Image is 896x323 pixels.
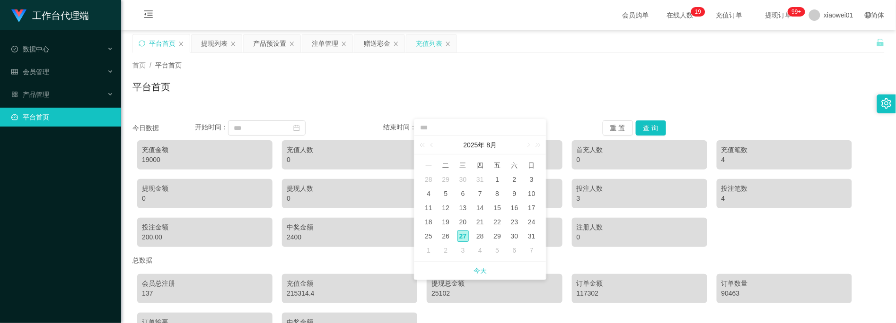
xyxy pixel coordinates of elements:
[876,38,885,47] i: 图标: unlock
[440,202,451,213] div: 12
[530,136,543,154] a: 下一年 (Control键加右方向键)
[142,145,268,155] div: 充值金额
[132,80,170,94] h1: 平台首页
[178,41,184,47] i: 图标: close
[287,155,413,165] div: 0
[139,40,145,47] i: 图标: sync
[463,136,486,154] a: 2025年
[506,243,523,257] td: 2025年9月6日
[455,215,472,229] td: 2025年8月20日
[457,174,469,185] div: 30
[440,230,451,242] div: 26
[526,216,537,228] div: 24
[437,158,454,172] th: 周二
[472,161,489,170] span: 四
[11,45,49,53] span: 数据中心
[423,188,434,199] div: 4
[455,172,472,187] td: 2025年7月30日
[11,46,18,52] i: 图标: check-circle-o
[492,188,503,199] div: 8
[474,262,487,280] a: 今天
[506,229,523,243] td: 2025年8月30日
[423,174,434,185] div: 28
[457,245,469,256] div: 3
[437,187,454,201] td: 2025年8月5日
[312,34,338,52] div: 注单管理
[11,11,89,19] a: 工作台代理端
[489,161,506,170] span: 五
[455,201,472,215] td: 2025年8月13日
[287,184,413,194] div: 提现人数
[32,0,89,31] h1: 工作台代理端
[132,123,195,133] div: 今日数据
[492,202,503,213] div: 15
[474,174,486,185] div: 31
[418,136,430,154] a: 上一年 (Control键加左方向键)
[364,34,390,52] div: 赠送彩金
[11,108,114,127] a: 图标: dashboard平台首页
[472,172,489,187] td: 2025年7月31日
[420,243,437,257] td: 2025年9月1日
[472,201,489,215] td: 2025年8月14日
[523,161,540,170] span: 日
[431,289,557,298] div: 25102
[691,7,705,17] sup: 19
[474,216,486,228] div: 21
[526,174,537,185] div: 3
[695,7,698,17] p: 1
[474,245,486,256] div: 4
[420,187,437,201] td: 2025年8月4日
[287,289,413,298] div: 215314.4
[577,232,703,242] div: 0
[509,202,520,213] div: 16
[523,158,540,172] th: 周日
[489,172,506,187] td: 2025年8月1日
[420,161,437,170] span: 一
[474,202,486,213] div: 14
[509,174,520,185] div: 2
[577,222,703,232] div: 注册人数
[455,229,472,243] td: 2025年8月27日
[712,12,747,18] span: 充值订单
[474,188,486,199] div: 7
[420,229,437,243] td: 2025年8月25日
[195,124,228,131] span: 开始时间：
[523,215,540,229] td: 2025年8月24日
[523,229,540,243] td: 2025年8月31日
[474,230,486,242] div: 28
[577,145,703,155] div: 首充人数
[287,194,413,204] div: 0
[489,229,506,243] td: 2025年8月29日
[455,158,472,172] th: 周三
[721,279,847,289] div: 订单数量
[11,9,26,23] img: logo.9652507e.png
[253,34,286,52] div: 产品预设置
[440,245,451,256] div: 2
[132,0,165,31] i: 图标: menu-fold
[577,289,703,298] div: 117302
[721,145,847,155] div: 充值笔数
[721,194,847,204] div: 4
[523,172,540,187] td: 2025年8月3日
[492,174,503,185] div: 1
[287,222,413,232] div: 中奖金额
[289,41,295,47] i: 图标: close
[423,216,434,228] div: 18
[509,216,520,228] div: 23
[455,187,472,201] td: 2025年8月6日
[662,12,698,18] span: 在线人数
[881,98,892,109] i: 图标: setting
[506,161,523,170] span: 六
[149,61,151,69] span: /
[721,289,847,298] div: 90463
[142,184,268,194] div: 提现金额
[577,279,703,289] div: 订单金额
[431,279,557,289] div: 提现总金额
[420,172,437,187] td: 2025年7月28日
[492,216,503,228] div: 22
[472,243,489,257] td: 2025年9月4日
[437,243,454,257] td: 2025年9月2日
[489,243,506,257] td: 2025年9月5日
[506,172,523,187] td: 2025年8月2日
[472,215,489,229] td: 2025年8月21日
